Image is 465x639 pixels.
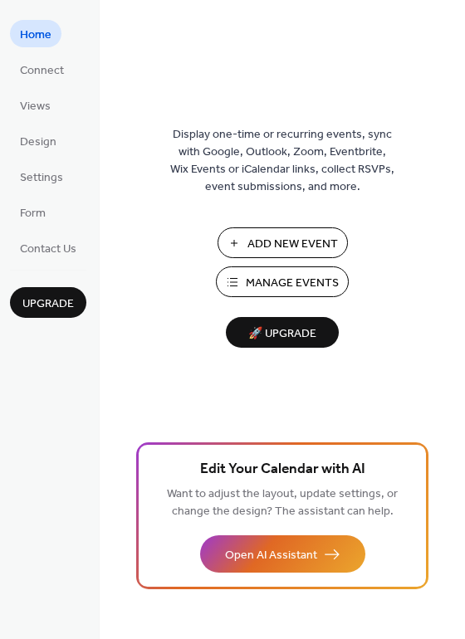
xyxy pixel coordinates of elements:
[20,134,56,151] span: Design
[20,205,46,222] span: Form
[226,317,339,348] button: 🚀 Upgrade
[10,287,86,318] button: Upgrade
[20,98,51,115] span: Views
[170,126,394,196] span: Display one-time or recurring events, sync with Google, Outlook, Zoom, Eventbrite, Wix Events or ...
[246,275,339,292] span: Manage Events
[20,169,63,187] span: Settings
[10,234,86,261] a: Contact Us
[10,127,66,154] a: Design
[10,163,73,190] a: Settings
[20,27,51,44] span: Home
[236,323,329,345] span: 🚀 Upgrade
[10,91,61,119] a: Views
[247,236,338,253] span: Add New Event
[167,483,398,523] span: Want to adjust the layout, update settings, or change the design? The assistant can help.
[200,535,365,573] button: Open AI Assistant
[200,458,365,481] span: Edit Your Calendar with AI
[20,241,76,258] span: Contact Us
[225,547,317,564] span: Open AI Assistant
[22,295,74,313] span: Upgrade
[216,266,349,297] button: Manage Events
[20,62,64,80] span: Connect
[10,56,74,83] a: Connect
[218,227,348,258] button: Add New Event
[10,20,61,47] a: Home
[10,198,56,226] a: Form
